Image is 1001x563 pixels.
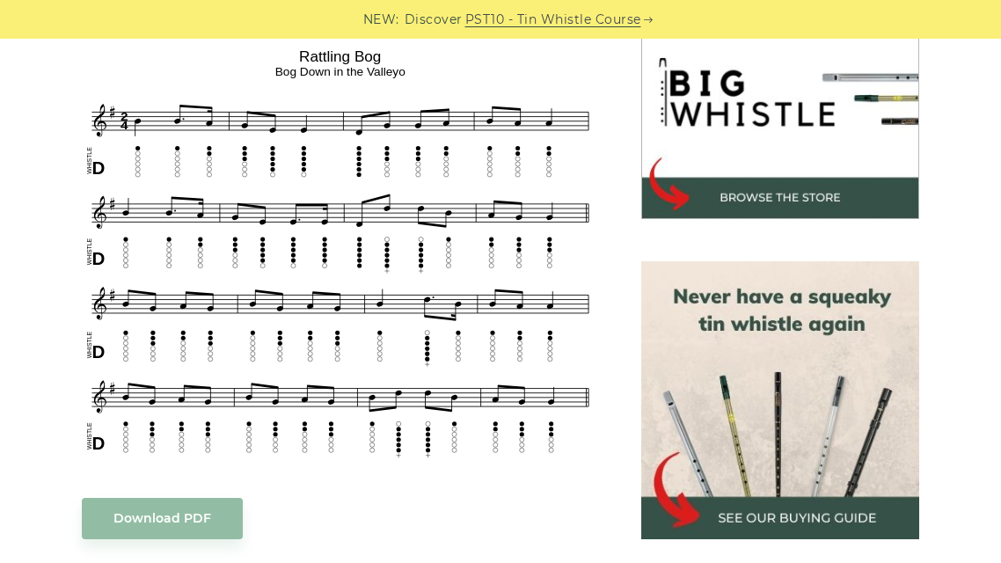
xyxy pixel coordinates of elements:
img: tin whistle buying guide [641,261,918,538]
span: Discover [405,10,463,30]
a: Download PDF [82,498,243,539]
img: Rattling Bog Tin Whistle Tab & Sheet Music [82,42,599,462]
a: PST10 - Tin Whistle Course [465,10,641,30]
span: NEW: [363,10,399,30]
